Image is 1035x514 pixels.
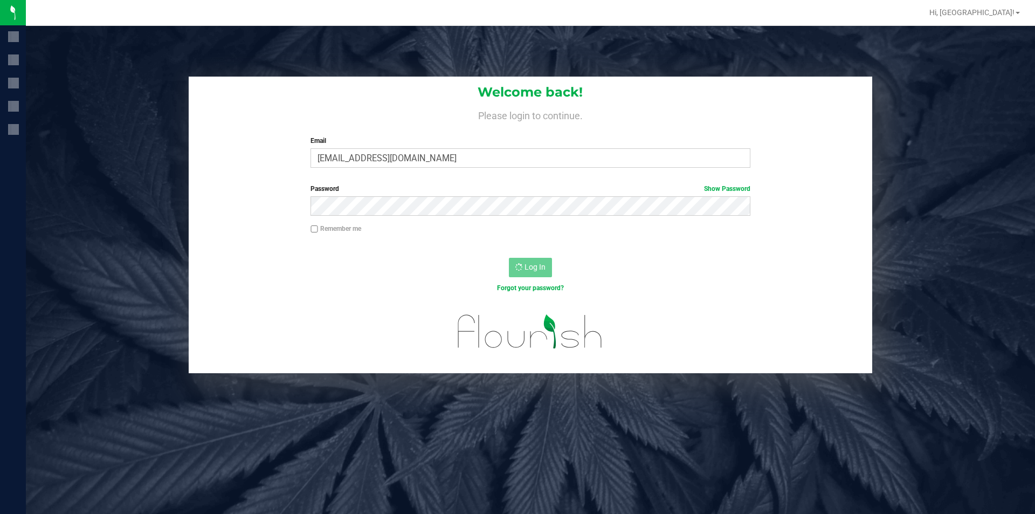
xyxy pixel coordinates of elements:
[704,185,750,193] a: Show Password
[445,304,616,359] img: flourish_logo.svg
[497,284,564,292] a: Forgot your password?
[310,136,750,146] label: Email
[525,263,546,271] span: Log In
[189,108,872,121] h4: Please login to continue.
[310,225,318,233] input: Remember me
[929,8,1015,17] span: Hi, [GEOGRAPHIC_DATA]!
[310,224,361,234] label: Remember me
[189,85,872,99] h1: Welcome back!
[310,185,339,193] span: Password
[509,258,552,277] button: Log In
